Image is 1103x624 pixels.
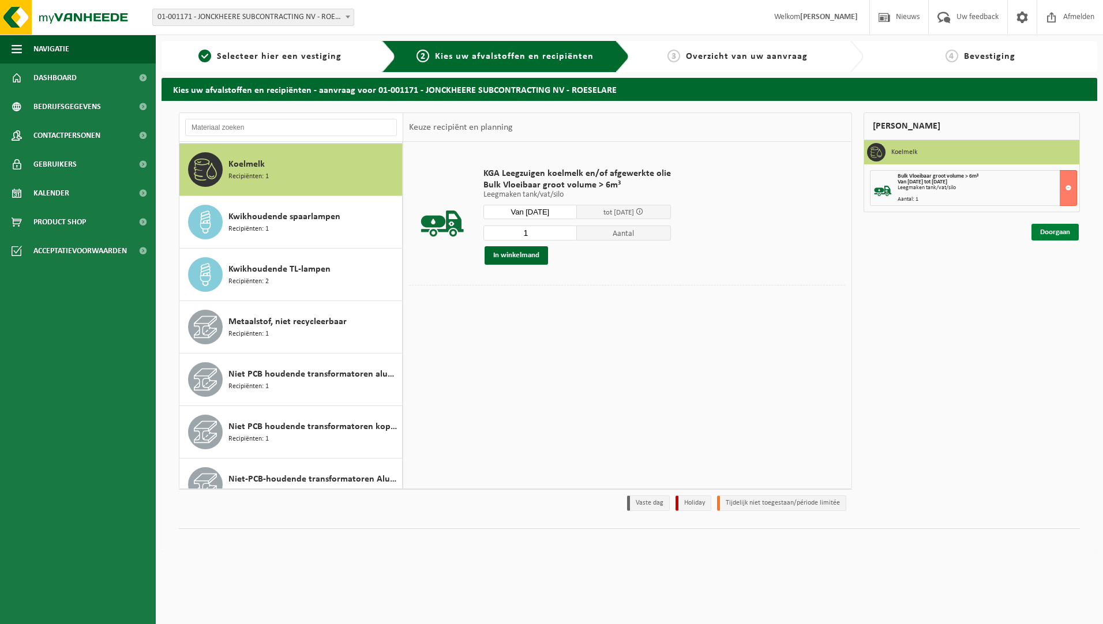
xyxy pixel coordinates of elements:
[417,50,429,62] span: 2
[228,157,265,171] span: Koelmelk
[435,52,594,61] span: Kies uw afvalstoffen en recipiënten
[217,52,342,61] span: Selecteer hier een vestiging
[33,179,69,208] span: Kalender
[33,35,69,63] span: Navigatie
[483,179,671,191] span: Bulk Vloeibaar groot volume > 6m³
[228,329,269,340] span: Recipiënten: 1
[627,495,670,511] li: Vaste dag
[228,276,269,287] span: Recipiënten: 2
[33,92,101,121] span: Bedrijfsgegevens
[891,143,917,161] h3: Koelmelk
[228,171,269,182] span: Recipiënten: 1
[185,119,397,136] input: Materiaal zoeken
[898,185,1077,191] div: Leegmaken tank/vat/silo
[179,196,403,249] button: Kwikhoudende spaarlampen Recipiënten: 1
[898,179,947,185] strong: Van [DATE] tot [DATE]
[179,301,403,354] button: Metaalstof, niet recycleerbaar Recipiënten: 1
[33,121,100,150] span: Contactpersonen
[898,197,1077,202] div: Aantal: 1
[179,249,403,301] button: Kwikhoudende TL-lampen Recipiënten: 2
[483,205,577,219] input: Selecteer datum
[228,224,269,235] span: Recipiënten: 1
[403,113,519,142] div: Keuze recipiënt en planning
[179,458,403,511] button: Niet-PCB-houdende transformatoren Alu/Cu wikkelingen Recipiënten: 1
[33,63,77,92] span: Dashboard
[33,236,127,265] span: Acceptatievoorwaarden
[228,434,269,445] span: Recipiënten: 1
[179,144,403,196] button: Koelmelk Recipiënten: 1
[228,472,399,486] span: Niet-PCB-houdende transformatoren Alu/Cu wikkelingen
[228,315,347,329] span: Metaalstof, niet recycleerbaar
[964,52,1015,61] span: Bevestiging
[1031,224,1079,240] a: Doorgaan
[179,406,403,458] button: Niet PCB houdende transformatoren koperen wikkelingen Recipiënten: 1
[153,9,354,25] span: 01-001171 - JONCKHEERE SUBCONTRACTING NV - ROESELARE
[603,209,634,216] span: tot [DATE]
[167,50,373,63] a: 1Selecteer hier een vestiging
[717,495,846,511] li: Tijdelijk niet toegestaan/période limitée
[179,354,403,406] button: Niet PCB houdende transformatoren aluminium wikkelingen Recipiënten: 1
[33,150,77,179] span: Gebruikers
[162,78,1097,100] h2: Kies uw afvalstoffen en recipiënten - aanvraag voor 01-001171 - JONCKHEERE SUBCONTRACTING NV - RO...
[676,495,711,511] li: Holiday
[483,168,671,179] span: KGA Leegzuigen koelmelk en/of afgewerkte olie
[228,381,269,392] span: Recipiënten: 1
[228,262,331,276] span: Kwikhoudende TL-lampen
[483,191,671,199] p: Leegmaken tank/vat/silo
[228,210,340,224] span: Kwikhoudende spaarlampen
[667,50,680,62] span: 3
[485,246,548,265] button: In winkelmand
[228,420,399,434] span: Niet PCB houdende transformatoren koperen wikkelingen
[152,9,354,26] span: 01-001171 - JONCKHEERE SUBCONTRACTING NV - ROESELARE
[864,112,1081,140] div: [PERSON_NAME]
[33,208,86,236] span: Product Shop
[577,225,671,240] span: Aantal
[898,173,978,179] span: Bulk Vloeibaar groot volume > 6m³
[800,13,858,21] strong: [PERSON_NAME]
[228,367,399,381] span: Niet PCB houdende transformatoren aluminium wikkelingen
[686,52,808,61] span: Overzicht van uw aanvraag
[198,50,211,62] span: 1
[946,50,958,62] span: 4
[228,486,269,497] span: Recipiënten: 1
